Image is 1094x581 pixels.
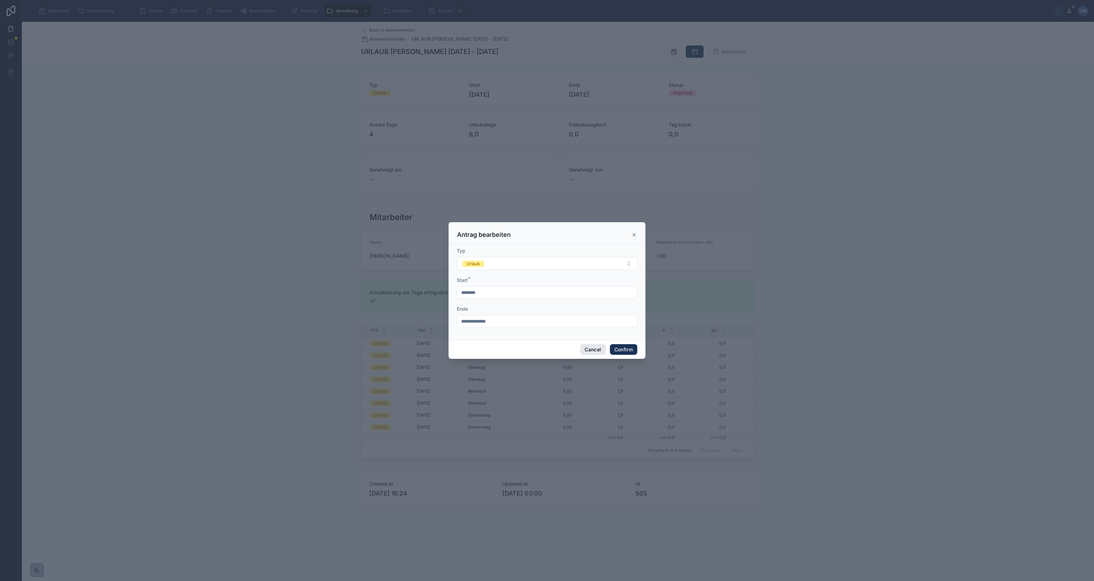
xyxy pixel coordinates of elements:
[610,344,637,355] button: Confirm
[457,231,511,239] h3: Antrag bearbeiten
[457,306,468,312] span: Ende
[457,257,637,270] button: Select Button
[457,277,468,283] span: Start
[467,261,480,267] div: Urlaub
[580,344,605,355] button: Cancel
[457,248,465,254] span: Typ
